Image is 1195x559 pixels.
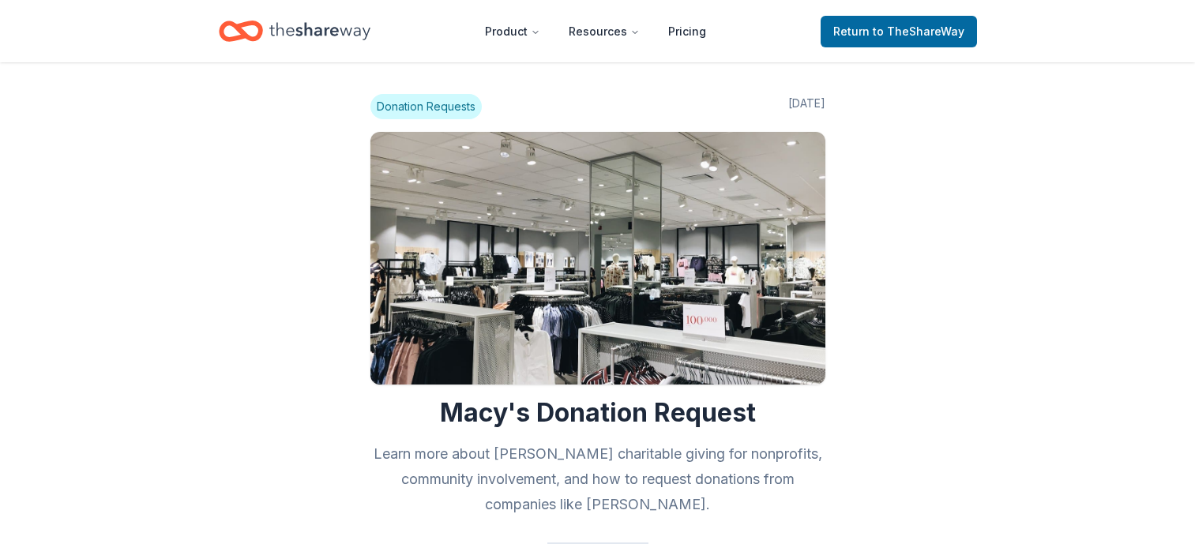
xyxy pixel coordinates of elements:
img: Image for Macy's Donation Request [370,132,825,385]
h2: Learn more about [PERSON_NAME] charitable giving for nonprofits, community involvement, and how t... [370,441,825,517]
button: Resources [556,16,652,47]
h1: Macy's Donation Request [370,397,825,429]
span: Donation Requests [370,94,482,119]
span: Return [833,22,964,41]
span: to TheShareWay [873,24,964,38]
a: Returnto TheShareWay [821,16,977,47]
button: Product [472,16,553,47]
nav: Main [472,13,719,50]
a: Pricing [656,16,719,47]
span: [DATE] [788,94,825,119]
a: Home [219,13,370,50]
